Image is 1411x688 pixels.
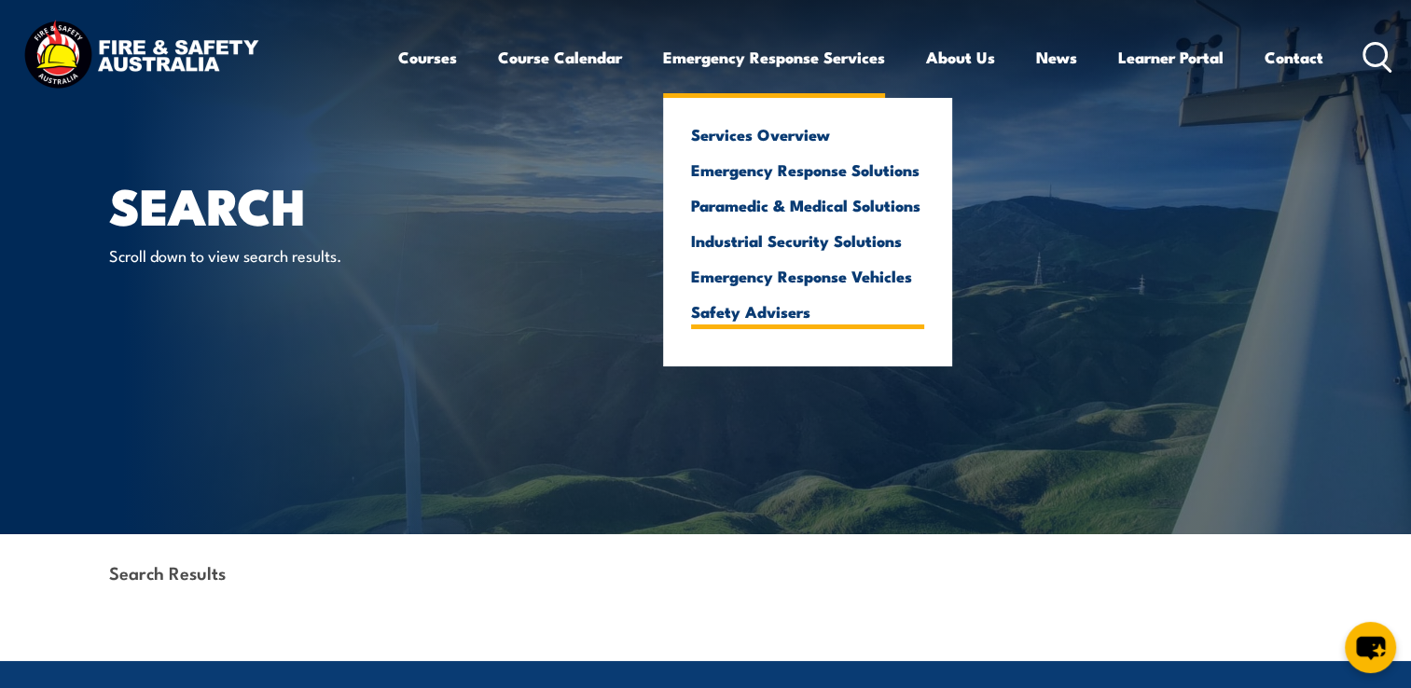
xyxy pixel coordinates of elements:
a: Paramedic & Medical Solutions [691,197,924,213]
a: Emergency Response Solutions [691,161,924,178]
a: Courses [398,33,457,82]
a: Services Overview [691,126,924,143]
a: Learner Portal [1118,33,1224,82]
button: chat-button [1345,622,1396,673]
p: Scroll down to view search results. [109,244,450,266]
a: Emergency Response Services [663,33,885,82]
strong: Search Results [109,559,226,585]
a: Industrial Security Solutions [691,232,924,249]
a: Course Calendar [498,33,622,82]
a: Safety Advisers [691,303,924,320]
a: Emergency Response Vehicles [691,268,924,284]
a: About Us [926,33,995,82]
a: Contact [1265,33,1323,82]
a: News [1036,33,1077,82]
h1: Search [109,183,570,227]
